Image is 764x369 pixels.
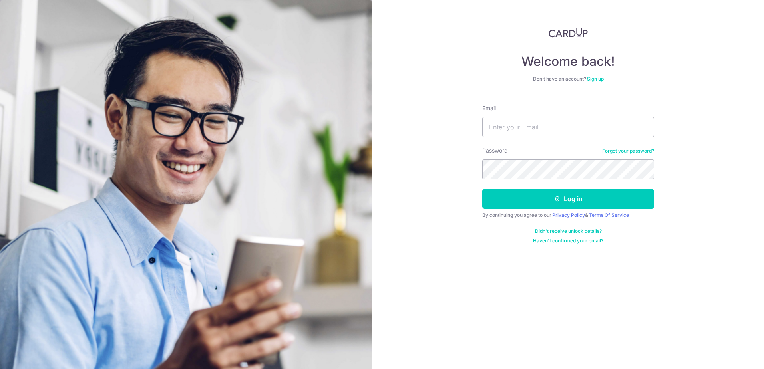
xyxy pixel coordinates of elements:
button: Log in [482,189,654,209]
label: Email [482,104,496,112]
a: Forgot your password? [602,148,654,154]
div: Don’t have an account? [482,76,654,82]
h4: Welcome back! [482,54,654,69]
a: Sign up [587,76,604,82]
input: Enter your Email [482,117,654,137]
a: Privacy Policy [552,212,585,218]
img: CardUp Logo [549,28,588,38]
a: Didn't receive unlock details? [535,228,602,234]
label: Password [482,147,508,155]
a: Haven't confirmed your email? [533,238,603,244]
div: By continuing you agree to our & [482,212,654,218]
a: Terms Of Service [589,212,629,218]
